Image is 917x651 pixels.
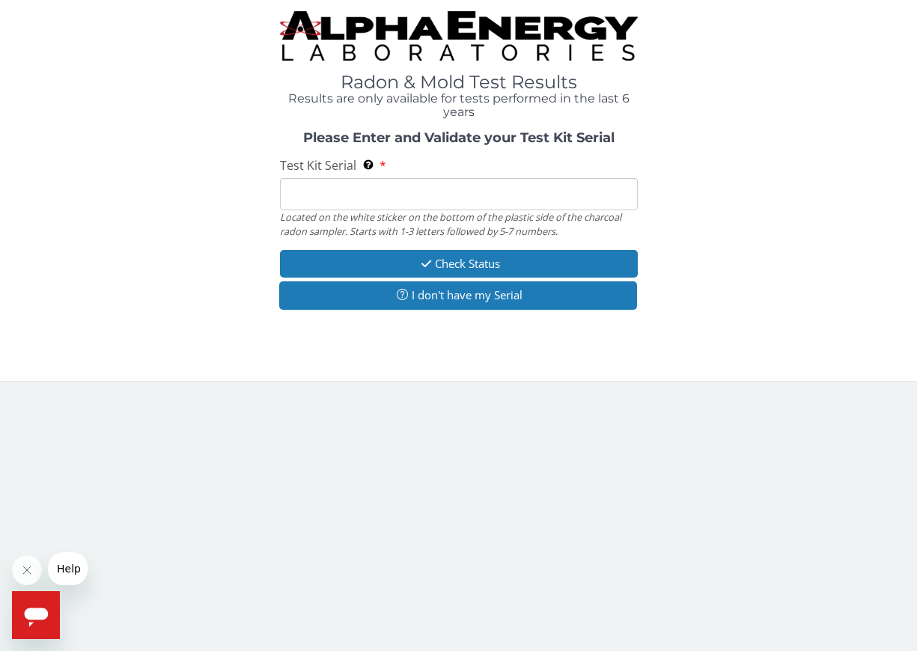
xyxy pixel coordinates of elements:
[280,73,638,92] h1: Radon & Mold Test Results
[280,210,638,238] div: Located on the white sticker on the bottom of the plastic side of the charcoal radon sampler. Sta...
[280,92,638,118] h4: Results are only available for tests performed in the last 6 years
[280,157,356,174] span: Test Kit Serial
[12,591,60,639] iframe: Button to launch messaging window
[280,250,638,278] button: Check Status
[279,281,637,309] button: I don't have my Serial
[303,129,615,146] strong: Please Enter and Validate your Test Kit Serial
[280,11,638,61] img: TightCrop.jpg
[48,552,88,585] iframe: Message from company
[12,555,42,585] iframe: Close message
